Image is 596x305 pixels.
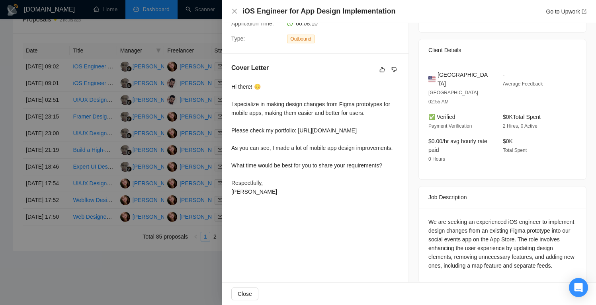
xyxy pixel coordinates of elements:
[287,21,293,26] span: clock-circle
[428,75,436,84] img: 🇺🇸
[438,70,490,88] span: [GEOGRAPHIC_DATA]
[231,8,238,15] button: Close
[582,9,586,14] span: export
[503,72,505,78] span: -
[503,114,541,120] span: $0K Total Spent
[391,66,397,73] span: dislike
[389,65,399,74] button: dislike
[231,8,238,14] span: close
[287,35,315,43] span: Outbound
[428,90,478,105] span: [GEOGRAPHIC_DATA] 02:55 AM
[503,81,543,87] span: Average Feedback
[503,138,513,144] span: $0K
[546,8,586,15] a: Go to Upworkexport
[428,218,576,270] div: We are seeking an experienced iOS engineer to implement design changes from an existing Figma pro...
[242,6,395,16] h4: iOS Engineer for App Design Implementation
[377,65,387,74] button: like
[428,138,487,153] span: $0.00/hr avg hourly rate paid
[569,278,588,297] div: Open Intercom Messenger
[428,186,576,208] div: Job Description
[428,39,576,61] div: Client Details
[428,156,445,162] span: 0 Hours
[238,289,252,298] span: Close
[231,20,274,27] span: Application Time:
[231,63,269,73] h5: Cover Letter
[379,66,385,73] span: like
[503,148,527,153] span: Total Spent
[231,35,245,42] span: Type:
[503,123,537,129] span: 2 Hires, 0 Active
[231,288,258,300] button: Close
[428,114,455,120] span: ✅ Verified
[231,82,399,196] div: Hi there! 😊 I specialize in making design changes from Figma prototypes for mobile apps, making t...
[296,20,318,27] span: 00:08:10
[428,123,472,129] span: Payment Verification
